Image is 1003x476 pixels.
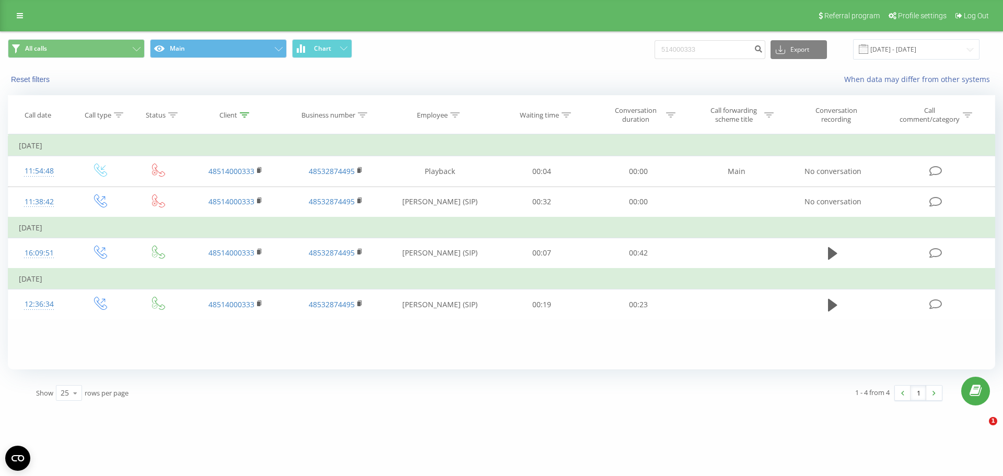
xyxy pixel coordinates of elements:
[309,248,355,258] a: 48532874495
[309,196,355,206] a: 48532874495
[85,388,129,398] span: rows per page
[802,106,870,124] div: Conversation recording
[590,156,686,187] td: 00:00
[590,238,686,269] td: 00:42
[309,166,355,176] a: 48532874495
[494,289,590,320] td: 00:19
[608,106,663,124] div: Conversation duration
[911,386,926,400] a: 1
[8,39,145,58] button: All calls
[19,161,60,181] div: 11:54:48
[208,166,254,176] a: 48514000333
[855,387,890,398] div: 1 - 4 from 4
[590,289,686,320] td: 00:23
[219,111,237,120] div: Client
[19,192,60,212] div: 11:38:42
[706,106,762,124] div: Call forwarding scheme title
[25,111,51,120] div: Call date
[386,238,494,269] td: [PERSON_NAME] (SIP)
[19,294,60,315] div: 12:36:34
[655,40,765,59] input: Search by number
[386,187,494,217] td: [PERSON_NAME] (SIP)
[314,45,331,52] span: Chart
[309,299,355,309] a: 48532874495
[386,156,494,187] td: Playback
[844,74,995,84] a: When data may differ from other systems
[898,11,947,20] span: Profile settings
[36,388,53,398] span: Show
[208,248,254,258] a: 48514000333
[8,75,55,84] button: Reset filters
[8,217,995,238] td: [DATE]
[590,187,686,217] td: 00:00
[494,156,590,187] td: 00:04
[967,417,993,442] iframe: Intercom live chat
[5,446,30,471] button: Open CMP widget
[494,238,590,269] td: 00:07
[804,196,861,206] span: No conversation
[25,44,47,53] span: All calls
[417,111,448,120] div: Employee
[208,196,254,206] a: 48514000333
[804,166,861,176] span: No conversation
[989,417,997,425] span: 1
[771,40,827,59] button: Export
[899,106,960,124] div: Call comment/category
[208,299,254,309] a: 48514000333
[85,111,111,120] div: Call type
[146,111,166,120] div: Status
[301,111,355,120] div: Business number
[150,39,287,58] button: Main
[292,39,352,58] button: Chart
[8,269,995,289] td: [DATE]
[61,388,69,398] div: 25
[964,11,989,20] span: Log Out
[520,111,559,120] div: Waiting time
[494,187,590,217] td: 00:32
[686,156,787,187] td: Main
[8,135,995,156] td: [DATE]
[19,243,60,263] div: 16:09:51
[824,11,880,20] span: Referral program
[386,289,494,320] td: [PERSON_NAME] (SIP)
